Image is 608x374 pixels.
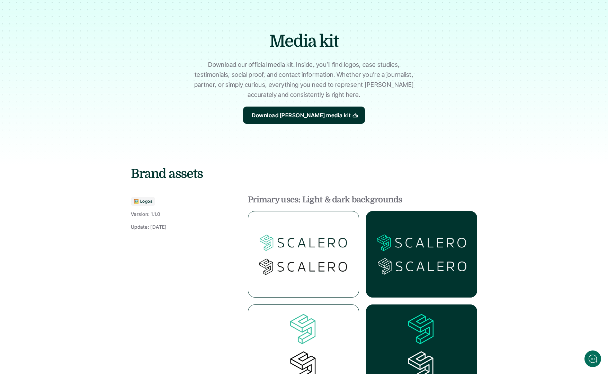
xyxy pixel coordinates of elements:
p: Download [PERSON_NAME] media kit [252,111,350,120]
p: 🖼️ Logos [134,199,152,204]
p: Version: 1.1.0 [131,210,160,218]
h3: Brand assets [131,165,477,183]
strong: Primary uses: Light & dark backgrounds [248,195,402,204]
button: New conversation [11,92,128,106]
iframe: gist-messenger-bubble-iframe [584,350,601,367]
span: We run on Gist [58,242,88,246]
h1: Media kit [183,30,425,53]
h2: Let us know if we can help with lifecycle marketing. [10,46,128,79]
span: New conversation [45,96,83,101]
p: Download our official media kit. Inside, you’ll find logos, case studies, testimonials, social pr... [191,60,417,100]
p: Update: [DATE] [131,223,167,230]
h1: Hi! Welcome to [GEOGRAPHIC_DATA]. [10,34,128,45]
